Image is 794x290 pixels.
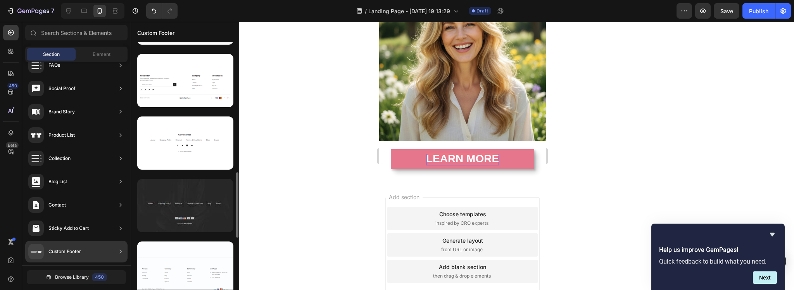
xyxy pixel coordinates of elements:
div: Custom Footer [48,248,81,255]
div: Brand Story [48,108,75,116]
span: Section [43,51,60,58]
iframe: Design area [379,22,546,290]
div: Contact [48,201,66,209]
h2: Help us improve GemPages! [659,245,777,255]
div: Beta [6,142,19,148]
button: Hide survey [768,230,777,239]
button: 7 [3,3,58,19]
span: Element [93,51,110,58]
div: Sticky Add to Cart [48,224,89,232]
input: Search Sections & Elements [25,25,128,40]
div: Product List [48,131,75,139]
button: Save [714,3,739,19]
span: Draft [476,7,488,14]
div: Social Proof [48,85,76,92]
button: Next question [753,271,777,284]
div: Collection [48,155,71,162]
span: Landing Page - [DATE] 19:13:29 [368,7,450,15]
button: Publish [742,3,775,19]
span: / [365,7,367,15]
div: Publish [749,7,768,15]
p: Quick feedback to build what you need. [659,258,777,265]
p: 7 [51,6,54,16]
span: Browse Library [55,274,89,281]
span: Save [720,8,733,14]
div: Help us improve GemPages! [659,230,777,284]
div: 450 [92,273,107,281]
div: 450 [7,83,19,89]
div: Blog List [48,178,67,186]
div: FAQs [48,61,60,69]
button: Browse Library450 [27,270,126,284]
div: Undo/Redo [146,3,178,19]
